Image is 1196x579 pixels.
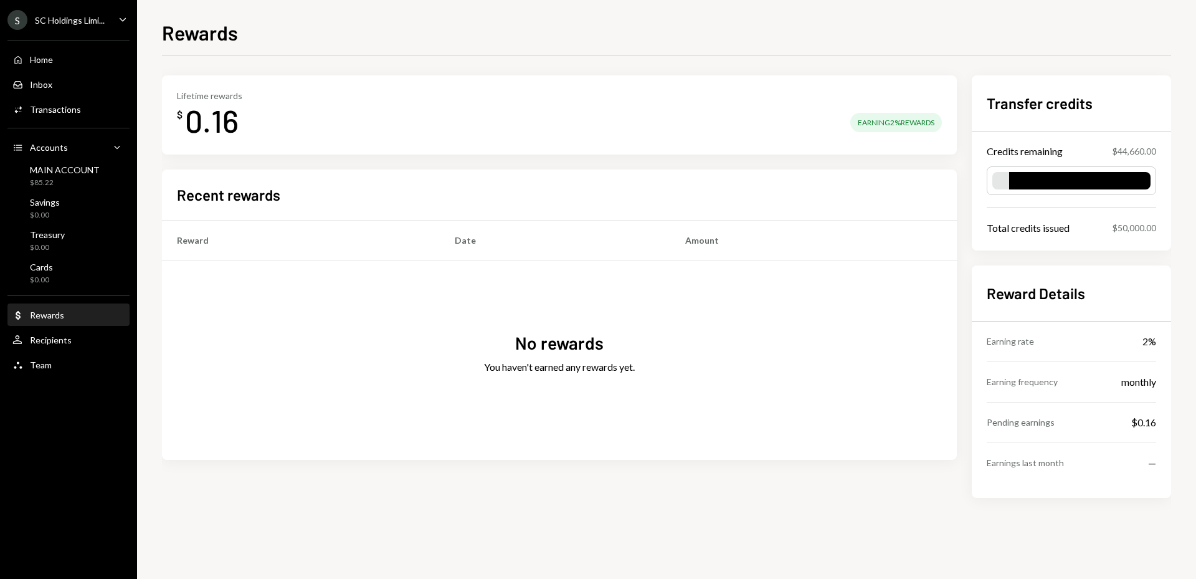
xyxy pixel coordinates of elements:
div: Earnings last month [987,456,1064,469]
div: 2% [1142,334,1156,349]
h2: Transfer credits [987,93,1156,113]
th: Reward [162,221,440,261]
div: No rewards [515,331,604,355]
div: Transactions [30,104,81,115]
div: Lifetime rewards [177,90,242,101]
h2: Recent rewards [177,184,280,205]
a: Savings$0.00 [7,193,130,223]
div: Treasury [30,229,65,240]
div: Savings [30,197,60,208]
a: Rewards [7,304,130,326]
div: $0.00 [30,275,53,285]
div: $44,660.00 [1113,145,1156,158]
div: Cards [30,262,53,272]
div: SC Holdings Limi... [35,15,105,26]
div: Rewards [30,310,64,320]
a: Recipients [7,328,130,351]
div: $85.22 [30,178,100,188]
div: $50,000.00 [1113,221,1156,234]
div: You haven't earned any rewards yet. [484,360,635,375]
a: Team [7,353,130,376]
div: Earning rate [987,335,1034,348]
div: MAIN ACCOUNT [30,165,100,175]
a: Cards$0.00 [7,258,130,288]
div: monthly [1121,375,1156,390]
div: Recipients [30,335,72,345]
a: Inbox [7,73,130,95]
div: Accounts [30,142,68,153]
div: Inbox [30,79,52,90]
div: Team [30,360,52,370]
div: $0.16 [1131,415,1156,430]
div: — [1148,456,1156,471]
h1: Rewards [162,20,238,45]
div: Credits remaining [987,144,1063,159]
div: 0.16 [185,101,239,140]
th: Amount [670,221,957,261]
a: Transactions [7,98,130,120]
a: Home [7,48,130,70]
div: $0.00 [30,242,65,253]
div: Earning frequency [987,375,1058,388]
div: Total credits issued [987,221,1070,236]
h2: Reward Details [987,283,1156,304]
div: Pending earnings [987,416,1055,429]
a: Accounts [7,136,130,158]
a: MAIN ACCOUNT$85.22 [7,161,130,191]
th: Date [440,221,670,261]
div: $0.00 [30,210,60,221]
div: S [7,10,27,30]
div: Earning 2% Rewards [850,113,942,132]
a: Treasury$0.00 [7,226,130,256]
div: Home [30,54,53,65]
div: $ [177,108,183,121]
